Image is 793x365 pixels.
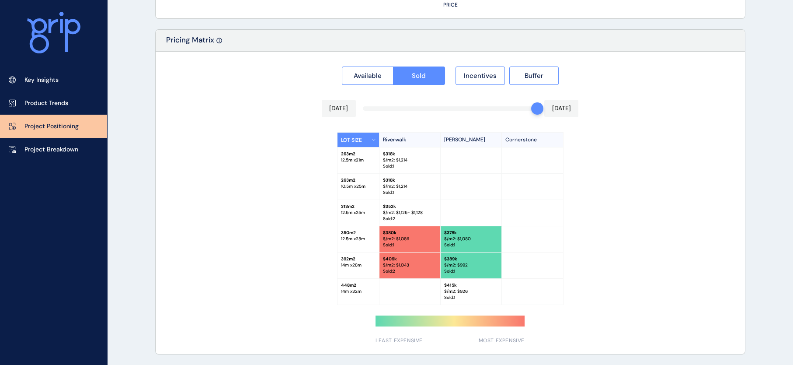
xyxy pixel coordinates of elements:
[341,177,376,183] p: 263 m2
[166,35,214,51] p: Pricing Matrix
[383,183,437,190] p: $/m2: $ 1,214
[441,133,502,147] p: [PERSON_NAME]
[383,242,437,248] p: Sold : 1
[444,268,498,274] p: Sold : 1
[552,104,571,113] p: [DATE]
[24,145,78,154] p: Project Breakdown
[24,122,79,131] p: Project Positioning
[376,337,423,344] span: LEAST EXPENSIVE
[444,282,498,288] p: $ 415k
[509,67,559,85] button: Buffer
[341,236,376,242] p: 12.5 m x 28 m
[341,230,376,236] p: 350 m2
[337,133,379,147] button: LOT SIZE
[444,230,498,236] p: $ 378k
[341,288,376,295] p: 14 m x 32 m
[456,67,505,85] button: Incentives
[383,204,437,210] p: $ 352k
[383,268,437,274] p: Sold : 2
[383,151,437,157] p: $ 318k
[383,163,437,169] p: Sold : 1
[341,262,376,268] p: 14 m x 28 m
[383,230,437,236] p: $ 380k
[24,76,59,84] p: Key Insights
[383,157,437,163] p: $/m2: $ 1,214
[502,133,563,147] p: Cornerstone
[341,151,376,157] p: 263 m2
[412,71,426,80] span: Sold
[341,204,376,210] p: 313 m2
[443,1,457,8] text: PRICE
[525,71,543,80] span: Buffer
[444,288,498,295] p: $/m2: $ 926
[464,71,497,80] span: Incentives
[444,242,498,248] p: Sold : 1
[444,262,498,268] p: $/m2: $ 992
[379,133,441,147] p: Riverwalk
[329,104,348,113] p: [DATE]
[341,157,376,163] p: 12.5 m x 21 m
[24,99,68,108] p: Product Trends
[341,210,376,216] p: 12.5 m x 25 m
[354,71,382,80] span: Available
[444,236,498,242] p: $/m2: $ 1,080
[383,262,437,268] p: $/m2: $ 1,043
[383,190,437,196] p: Sold : 1
[383,210,437,216] p: $/m2: $ 1,125 - $1,128
[341,282,376,288] p: 448 m2
[444,256,498,262] p: $ 389k
[341,183,376,190] p: 10.5 m x 25 m
[383,236,437,242] p: $/m2: $ 1,086
[342,67,393,85] button: Available
[341,256,376,262] p: 392 m2
[444,295,498,301] p: Sold : 1
[383,216,437,222] p: Sold : 2
[479,337,525,344] span: MOST EXPENSIVE
[383,177,437,183] p: $ 318k
[383,256,437,262] p: $ 409k
[393,67,445,85] button: Sold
